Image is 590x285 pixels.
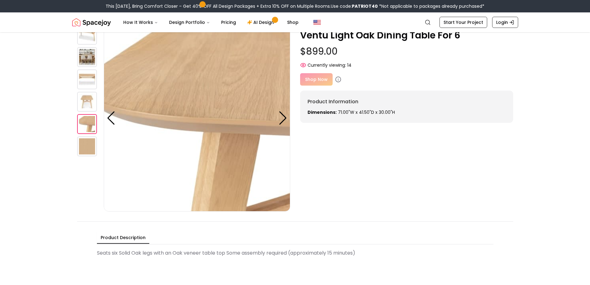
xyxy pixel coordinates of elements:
[308,109,337,115] strong: Dimensions:
[77,114,97,134] img: https://storage.googleapis.com/spacejoy-main/assets/601aafc7eb365b001ccd6aef/product_2_b93gdm7fa388
[72,16,111,29] a: Spacejoy
[242,16,281,29] a: AI Design
[72,16,111,29] img: Spacejoy Logo
[106,3,484,9] div: This [DATE], Bring Comfort Closer – Get 40% OFF All Design Packages + Extra 10% OFF on Multiple R...
[313,19,321,26] img: United States
[492,17,518,28] a: Login
[308,98,506,105] h6: Product Information
[300,46,513,57] p: $899.00
[77,69,97,89] img: https://storage.googleapis.com/spacejoy-main/assets/601aafc7eb365b001ccd6aef/product_0_ol6co4e92mf
[300,30,513,41] p: Ventu Light Oak Dining Table For 6
[77,136,97,156] img: https://storage.googleapis.com/spacejoy-main/assets/601aafc7eb365b001ccd6aef/product_3_j34mjmj5b62
[216,16,241,29] a: Pricing
[164,16,215,29] button: Design Portfolio
[97,247,493,259] div: Seats six Solid Oak legs with an Oak veneer table top Some assembly required (approximately 15 mi...
[77,47,97,67] img: https://storage.googleapis.com/spacejoy-main/assets/601aafc7eb365b001ccd6aef/product_8_ail0ab7b2gd6
[118,16,304,29] nav: Main
[308,62,346,68] span: Currently viewing:
[104,25,290,212] img: https://storage.googleapis.com/spacejoy-main/assets/601aafc7eb365b001ccd6aef/product_2_b93gdm7fa388
[439,17,487,28] a: Start Your Project
[347,62,352,68] span: 14
[352,3,378,9] b: PATRIOT40
[97,232,149,244] button: Product Description
[118,16,163,29] button: How It Works
[72,12,518,32] nav: Global
[282,16,304,29] a: Shop
[77,92,97,112] img: https://storage.googleapis.com/spacejoy-main/assets/601aafc7eb365b001ccd6aef/product_1_oo0f2211bolk
[77,25,97,45] img: https://storage.googleapis.com/spacejoy-main/assets/601aafc7eb365b001ccd6aef/product_2_pm42eebmpmni
[378,3,484,9] span: *Not applicable to packages already purchased*
[331,3,378,9] span: Use code:
[308,109,506,115] p: 71.00"W x 41.50"D x 30.00"H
